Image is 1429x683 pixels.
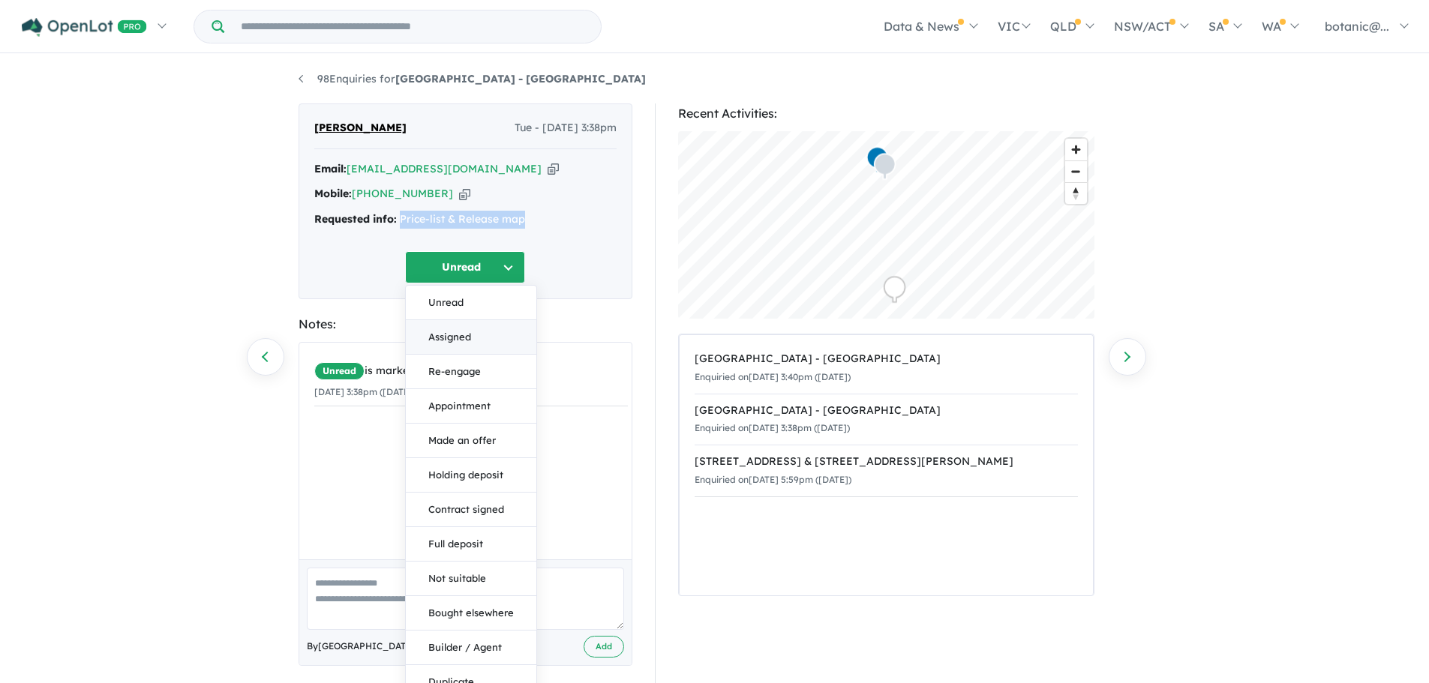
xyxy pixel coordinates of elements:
a: [STREET_ADDRESS] & [STREET_ADDRESS][PERSON_NAME]Enquiried on[DATE] 5:59pm ([DATE]) [695,445,1078,497]
a: [EMAIL_ADDRESS][DOMAIN_NAME] [347,162,542,175]
span: Unread [314,362,365,380]
button: Made an offer [406,424,536,458]
div: Recent Activities: [678,103,1094,124]
small: Enquiried on [DATE] 3:40pm ([DATE]) [695,371,851,382]
img: Openlot PRO Logo White [22,18,147,37]
div: is marked. [314,362,628,380]
nav: breadcrumb [299,70,1131,88]
span: botanic@... [1325,19,1389,34]
strong: Email: [314,162,347,175]
button: Copy [459,186,470,202]
button: Add [584,636,624,658]
div: [STREET_ADDRESS] & [STREET_ADDRESS][PERSON_NAME] [695,453,1078,471]
span: By [GEOGRAPHIC_DATA] Hoy [307,639,434,654]
button: Bought elsewhere [406,596,536,631]
button: Zoom out [1065,160,1087,182]
button: Assigned [406,320,536,355]
a: [PHONE_NUMBER] [352,187,453,200]
div: [GEOGRAPHIC_DATA] - [GEOGRAPHIC_DATA] [695,350,1078,368]
span: Tue - [DATE] 3:38pm [515,119,617,137]
div: Map marker [883,276,905,304]
button: Not suitable [406,562,536,596]
strong: Requested info: [314,212,397,226]
button: Zoom in [1065,139,1087,160]
canvas: Map [678,131,1094,319]
button: Unread [406,286,536,320]
span: [PERSON_NAME] [314,119,407,137]
small: Enquiried on [DATE] 5:59pm ([DATE]) [695,474,851,485]
button: Full deposit [406,527,536,562]
button: Builder / Agent [406,631,536,665]
small: [DATE] 3:38pm ([DATE]) [314,386,416,397]
button: Copy [548,161,559,177]
span: Reset bearing to north [1065,183,1087,204]
button: Holding deposit [406,458,536,493]
button: Re-engage [406,355,536,389]
a: [GEOGRAPHIC_DATA] - [GEOGRAPHIC_DATA]Enquiried on[DATE] 3:40pm ([DATE]) [695,343,1078,394]
div: Map marker [873,153,896,181]
a: 98Enquiries for[GEOGRAPHIC_DATA] - [GEOGRAPHIC_DATA] [299,72,646,85]
div: Notes: [299,314,632,334]
input: Try estate name, suburb, builder or developer [227,10,598,43]
small: Enquiried on [DATE] 3:38pm ([DATE]) [695,422,850,433]
strong: [GEOGRAPHIC_DATA] - [GEOGRAPHIC_DATA] [395,72,646,85]
button: Appointment [406,389,536,424]
div: [GEOGRAPHIC_DATA] - [GEOGRAPHIC_DATA] [695,402,1078,420]
div: Map marker [866,146,888,174]
a: [GEOGRAPHIC_DATA] - [GEOGRAPHIC_DATA]Enquiried on[DATE] 3:38pm ([DATE]) [695,394,1078,446]
strong: Mobile: [314,187,352,200]
button: Reset bearing to north [1065,182,1087,204]
div: Price-list & Release map [314,211,617,229]
button: Contract signed [406,493,536,527]
button: Unread [405,251,525,283]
